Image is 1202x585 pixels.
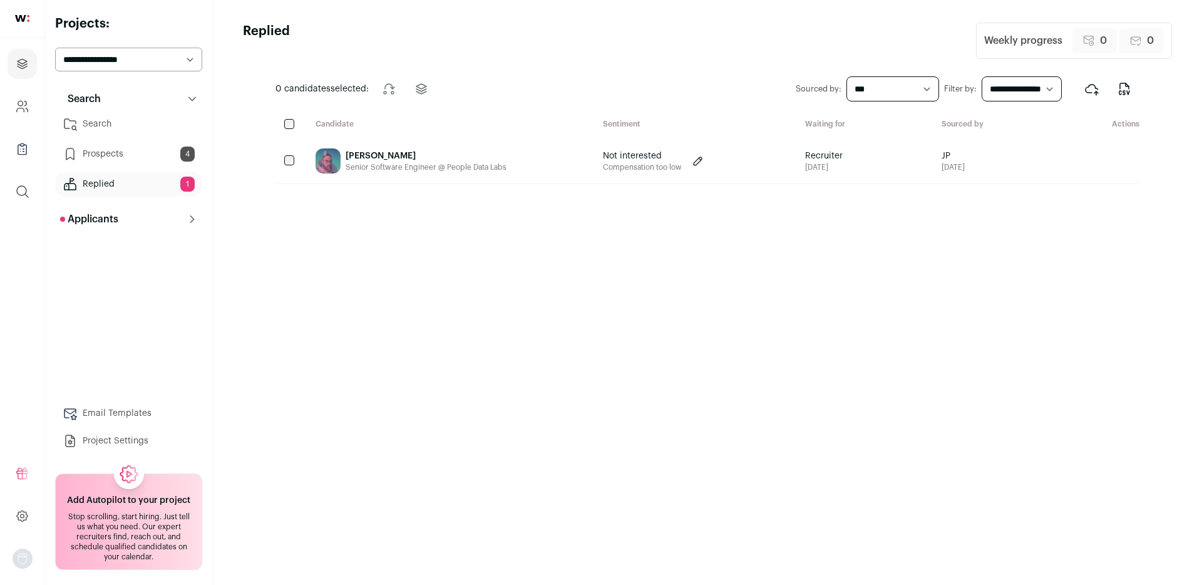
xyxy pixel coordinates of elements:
div: [PERSON_NAME] [346,150,506,162]
div: Stop scrolling, start hiring. Just tell us what you need. Our expert recruiters find, reach out, ... [63,512,194,562]
label: Sourced by: [796,84,841,94]
span: 4 [180,147,195,162]
p: Not interested [603,150,682,162]
h2: Projects: [55,15,202,33]
div: Senior Software Engineer @ People Data Labs [346,162,506,172]
p: Compensation too low [603,162,682,172]
img: fa029e3b84dba530ab5372cb09e9fa9a49f1ed83f304947112721abcb675c267.jpg [316,148,341,173]
a: Projects [8,49,37,79]
h1: Replied [243,23,290,59]
div: Candidate [306,119,593,131]
div: Actions [1069,119,1139,131]
p: Search [60,91,101,106]
span: [DATE] [942,162,965,172]
div: Weekly progress [984,33,1062,48]
button: Export to CSV [1109,74,1139,104]
a: Company and ATS Settings [8,91,37,122]
button: Open dropdown [13,549,33,569]
span: JP [942,150,965,162]
a: Email Templates [55,401,202,426]
div: Waiting for [795,119,932,131]
a: Project Settings [55,428,202,453]
img: wellfound-shorthand-0d5821cbd27db2630d0214b213865d53afaa358527fdda9d0ea32b1df1b89c2c.svg [15,15,29,22]
h2: Add Autopilot to your project [67,494,190,507]
label: Filter by: [944,84,977,94]
a: Prospects4 [55,142,202,167]
img: nopic.png [13,549,33,569]
span: Recruiter [805,150,843,162]
a: Company Lists [8,134,37,164]
div: [DATE] [805,162,843,172]
button: Search [55,86,202,111]
div: Sourced by [932,119,1070,131]
span: 0 [1147,33,1154,48]
button: Applicants [55,207,202,232]
span: 0 candidates [275,85,331,93]
span: 0 [1100,33,1107,48]
a: Search [55,111,202,137]
a: Replied1 [55,172,202,197]
button: Export to ATS [1077,74,1107,104]
span: 1 [180,177,195,192]
span: selected: [275,83,369,95]
p: Applicants [60,212,118,227]
div: Sentiment [593,119,796,131]
a: Add Autopilot to your project Stop scrolling, start hiring. Just tell us what you need. Our exper... [55,474,202,570]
